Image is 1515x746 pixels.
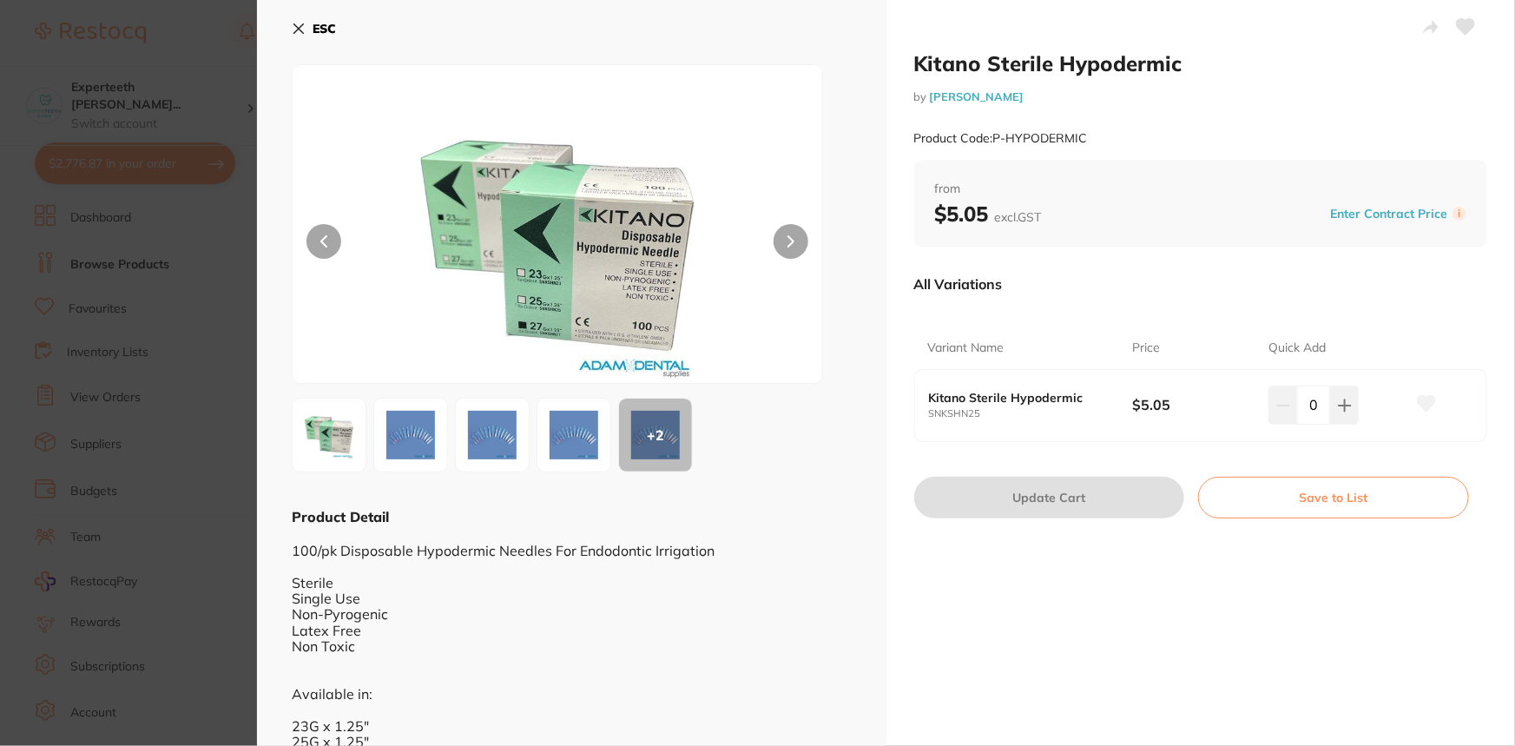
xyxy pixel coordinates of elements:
[1452,207,1466,221] label: i
[1198,477,1469,518] button: Save to List
[618,398,693,472] button: +2
[930,89,1024,103] a: [PERSON_NAME]
[935,181,1467,198] span: from
[1132,340,1160,357] p: Price
[379,404,442,466] img: TjIzLmpwZw
[914,131,1088,146] small: Product Code: P-HYPODERMIC
[929,391,1112,405] b: Kitano Sterile Hypodermic
[298,404,360,466] img: T0RFUk1JQy5qcGc
[929,408,1133,419] small: SNKSHN25
[995,209,1042,225] span: excl. GST
[1268,340,1326,357] p: Quick Add
[292,508,389,525] b: Product Detail
[914,477,1185,518] button: Update Cart
[313,21,336,36] b: ESC
[1325,206,1452,222] button: Enter Contract Price
[543,404,605,466] img: TjI3LmpwZw
[914,90,1488,103] small: by
[935,201,1042,227] b: $5.05
[461,404,524,466] img: TjI1LmpwZw
[399,109,716,383] img: T0RFUk1JQy5qcGc
[1132,395,1255,414] b: $5.05
[292,14,336,43] button: ESC
[619,399,692,472] div: + 2
[914,275,1003,293] p: All Variations
[928,340,1005,357] p: Variant Name
[914,50,1488,76] h2: Kitano Sterile Hypodermic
